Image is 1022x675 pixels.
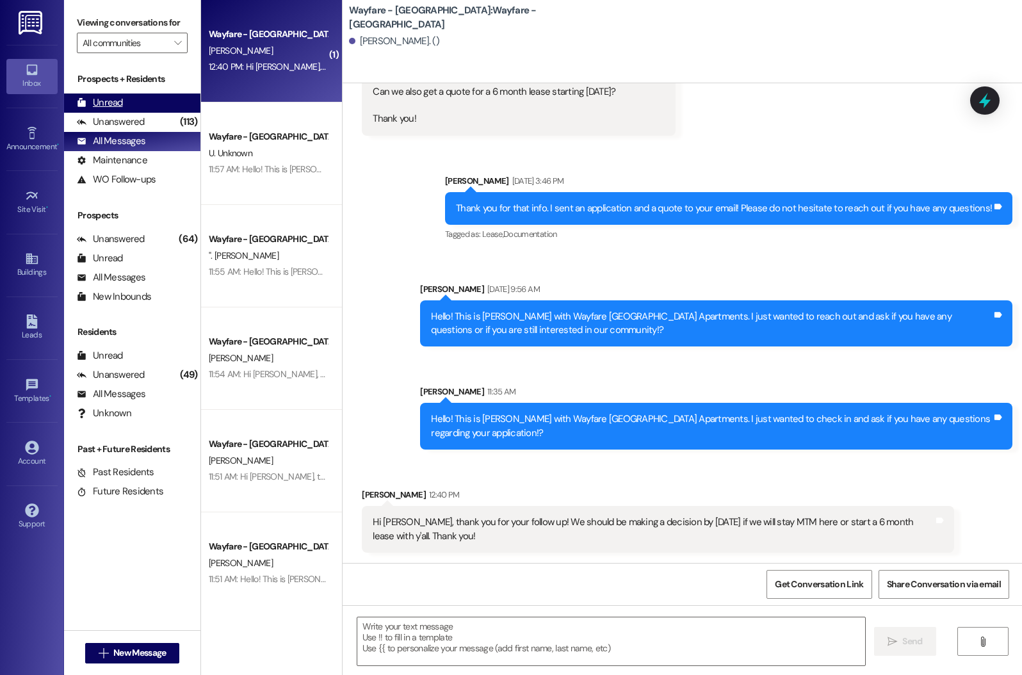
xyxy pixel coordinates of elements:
[209,335,327,348] div: Wayfare - [GEOGRAPHIC_DATA]
[77,232,145,246] div: Unanswered
[6,437,58,471] a: Account
[503,229,557,240] span: Documentation
[174,38,181,48] i: 
[64,209,200,222] div: Prospects
[879,570,1009,599] button: Share Conversation via email
[978,637,987,647] i: 
[64,325,200,339] div: Residents
[6,311,58,345] a: Leads
[349,4,605,31] b: Wayfare - [GEOGRAPHIC_DATA]: Wayfare - [GEOGRAPHIC_DATA]
[209,232,327,246] div: Wayfare - [GEOGRAPHIC_DATA]
[77,368,145,382] div: Unanswered
[77,271,145,284] div: All Messages
[6,500,58,534] a: Support
[484,282,540,296] div: [DATE] 9:56 AM
[77,485,163,498] div: Future Residents
[209,61,846,72] div: 12:40 PM: Hi [PERSON_NAME], thank you for your follow up! We should be making a decision by [DATE...
[77,96,123,110] div: Unread
[77,349,123,362] div: Unread
[902,635,922,648] span: Send
[83,33,167,53] input: All communities
[482,229,503,240] span: Lease ,
[426,488,460,501] div: 12:40 PM
[209,352,273,364] span: [PERSON_NAME]
[445,225,1012,243] div: Tagged as:
[209,147,252,159] span: U. Unknown
[209,557,273,569] span: [PERSON_NAME]
[177,365,200,385] div: (49)
[99,648,108,658] i: 
[445,174,1012,192] div: [PERSON_NAME]
[349,35,439,48] div: [PERSON_NAME]. ()
[77,387,145,401] div: All Messages
[420,385,1012,403] div: [PERSON_NAME]
[209,28,327,41] div: Wayfare - [GEOGRAPHIC_DATA]
[64,72,200,86] div: Prospects + Residents
[77,407,131,420] div: Unknown
[373,516,934,543] div: Hi [PERSON_NAME], thank you for your follow up! We should be making a decision by [DATE] if we wi...
[64,443,200,456] div: Past + Future Residents
[57,140,59,149] span: •
[113,646,166,660] span: New Message
[6,374,58,409] a: Templates •
[420,282,1012,300] div: [PERSON_NAME]
[209,540,327,553] div: Wayfare - [GEOGRAPHIC_DATA]
[6,248,58,282] a: Buildings
[209,250,279,261] span: ". [PERSON_NAME]
[888,637,897,647] i: 
[46,203,48,212] span: •
[209,266,934,277] div: 11:55 AM: Hello! This is [PERSON_NAME] with Wayfare [GEOGRAPHIC_DATA] Apartments. I just wanted t...
[77,466,154,479] div: Past Residents
[431,412,992,440] div: Hello! This is [PERSON_NAME] with Wayfare [GEOGRAPHIC_DATA] Apartments. I just wanted to check in...
[209,163,933,175] div: 11:57 AM: Hello! This is [PERSON_NAME] with Wayfare [GEOGRAPHIC_DATA] Apartments. I just wanted t...
[209,437,327,451] div: Wayfare - [GEOGRAPHIC_DATA]
[362,488,954,506] div: [PERSON_NAME]
[175,229,200,249] div: (64)
[509,174,564,188] div: [DATE] 3:46 PM
[456,202,992,215] div: Thank you for that info. I sent an application and a quote to your email! Please do not hesitate ...
[209,573,931,585] div: 11:51 AM: Hello! This is [PERSON_NAME] with Wayfare [GEOGRAPHIC_DATA] Apartments. I just wanted t...
[6,59,58,94] a: Inbox
[177,112,200,132] div: (113)
[484,385,516,398] div: 11:35 AM
[49,392,51,401] span: •
[209,455,273,466] span: [PERSON_NAME]
[6,185,58,220] a: Site Visit •
[209,45,273,56] span: [PERSON_NAME]
[77,134,145,148] div: All Messages
[431,310,992,337] div: Hello! This is [PERSON_NAME] with Wayfare [GEOGRAPHIC_DATA] Apartments. I just wanted to reach ou...
[77,154,147,167] div: Maintenance
[77,115,145,129] div: Unanswered
[77,252,123,265] div: Unread
[887,578,1001,591] span: Share Conversation via email
[77,13,188,33] label: Viewing conversations for
[85,643,180,663] button: New Message
[19,11,45,35] img: ResiDesk Logo
[77,290,151,304] div: New Inbounds
[766,570,872,599] button: Get Conversation Link
[77,173,156,186] div: WO Follow-ups
[874,627,936,656] button: Send
[209,130,327,143] div: Wayfare - [GEOGRAPHIC_DATA]
[775,578,863,591] span: Get Conversation Link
